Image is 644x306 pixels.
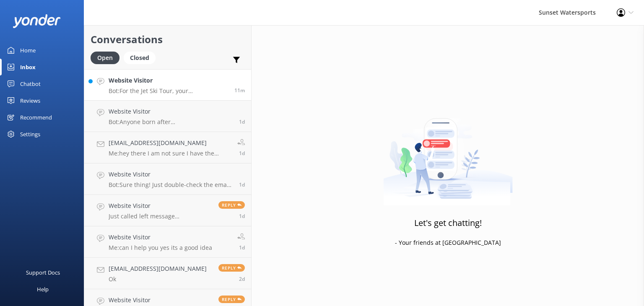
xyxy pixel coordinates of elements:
h4: Website Visitor [109,201,212,210]
img: artwork of a man stealing a conversation from at giant smartphone [383,101,513,205]
span: Oct 11 2025 11:07am (UTC -05:00) America/Cancun [239,181,245,188]
span: Reply [218,201,245,209]
h4: Website Visitor [109,76,228,85]
span: Reply [218,264,245,272]
span: Oct 11 2025 10:06am (UTC -05:00) America/Cancun [239,244,245,251]
span: Oct 13 2025 08:37am (UTC -05:00) America/Cancun [234,87,245,94]
a: [EMAIL_ADDRESS][DOMAIN_NAME]OkReply2d [84,258,251,289]
span: Oct 11 2025 08:25am (UTC -05:00) America/Cancun [239,275,245,283]
span: Oct 11 2025 12:13pm (UTC -05:00) America/Cancun [239,150,245,157]
div: Settings [20,126,40,143]
h2: Conversations [91,31,245,47]
h4: [EMAIL_ADDRESS][DOMAIN_NAME] [109,138,231,148]
h4: Website Visitor [109,170,233,179]
p: Me: hey there I am not sure I have the correct answer but the office will! [PHONE_NUMBER] [109,150,231,157]
div: Closed [124,52,156,64]
p: Bot: For the Jet Ski Tour, your [DEMOGRAPHIC_DATA] can drive a jet ski with a valid photo ID, but... [109,87,228,95]
div: Help [37,281,49,298]
h4: Website Visitor [109,107,233,116]
a: [EMAIL_ADDRESS][DOMAIN_NAME]Me:hey there I am not sure I have the correct answer but the office w... [84,132,251,163]
div: Reviews [20,92,40,109]
span: Reply [218,296,245,303]
h4: Website Visitor [109,296,151,305]
a: Website VisitorJust called left message [PHONE_NUMBER]Reply1d [84,195,251,226]
p: Bot: Anyone born after [DEMOGRAPHIC_DATA], must take the [US_STATE] Boater Safety Test to operate... [109,118,233,126]
div: Open [91,52,119,64]
div: Home [20,42,36,59]
h3: Let's get chatting! [414,216,482,230]
div: Support Docs [26,264,60,281]
div: Inbox [20,59,36,75]
a: Website VisitorMe:can I help you yes its a good idea1d [84,226,251,258]
p: Me: can I help you yes its a good idea [109,244,212,252]
div: Chatbot [20,75,41,92]
p: Ok [109,275,207,283]
h4: Website Visitor [109,233,212,242]
h4: [EMAIL_ADDRESS][DOMAIN_NAME] [109,264,207,273]
p: Just called left message [PHONE_NUMBER] [109,213,212,220]
div: Recommend [20,109,52,126]
img: yonder-white-logo.png [13,14,61,28]
a: Website VisitorBot:For the Jet Ski Tour, your [DEMOGRAPHIC_DATA] can drive a jet ski with a valid... [84,69,251,101]
span: Oct 11 2025 12:21pm (UTC -05:00) America/Cancun [239,118,245,125]
a: Website VisitorBot:Anyone born after [DEMOGRAPHIC_DATA], must take the [US_STATE] Boater Safety T... [84,101,251,132]
p: Bot: Sure thing! Just double-check the email you used for your reservation. If you still can't fi... [109,181,233,189]
a: Open [91,53,124,62]
a: Closed [124,53,160,62]
a: Website VisitorBot:Sure thing! Just double-check the email you used for your reservation. If you ... [84,163,251,195]
span: Oct 11 2025 10:31am (UTC -05:00) America/Cancun [239,213,245,220]
p: - Your friends at [GEOGRAPHIC_DATA] [395,238,501,247]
